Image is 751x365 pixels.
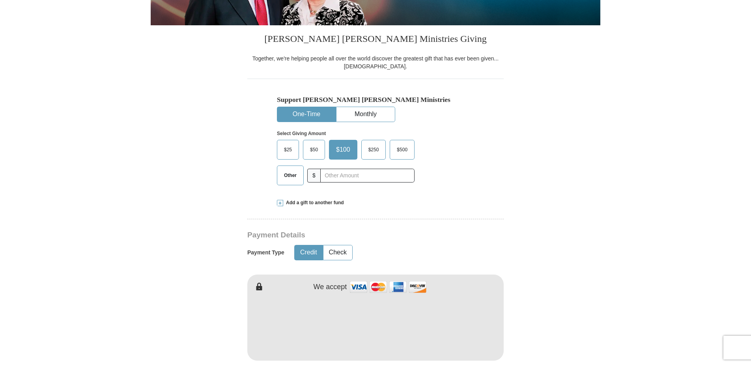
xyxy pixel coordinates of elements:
[306,144,322,156] span: $50
[277,107,336,122] button: One-Time
[336,107,395,122] button: Monthly
[280,169,301,181] span: Other
[323,245,352,260] button: Check
[295,245,323,260] button: Credit
[307,169,321,182] span: $
[364,144,383,156] span: $250
[277,131,326,136] strong: Select Giving Amount
[280,144,296,156] span: $25
[247,249,284,256] h5: Payment Type
[393,144,411,156] span: $500
[247,25,504,55] h3: [PERSON_NAME] [PERSON_NAME] Ministries Giving
[320,169,415,182] input: Other Amount
[247,231,448,240] h3: Payment Details
[247,55,504,70] div: Together, we're helping people all over the world discover the greatest gift that has ever been g...
[349,278,428,295] img: credit cards accepted
[277,96,474,104] h5: Support [PERSON_NAME] [PERSON_NAME] Ministries
[332,144,354,156] span: $100
[314,283,347,292] h4: We accept
[283,199,344,206] span: Add a gift to another fund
